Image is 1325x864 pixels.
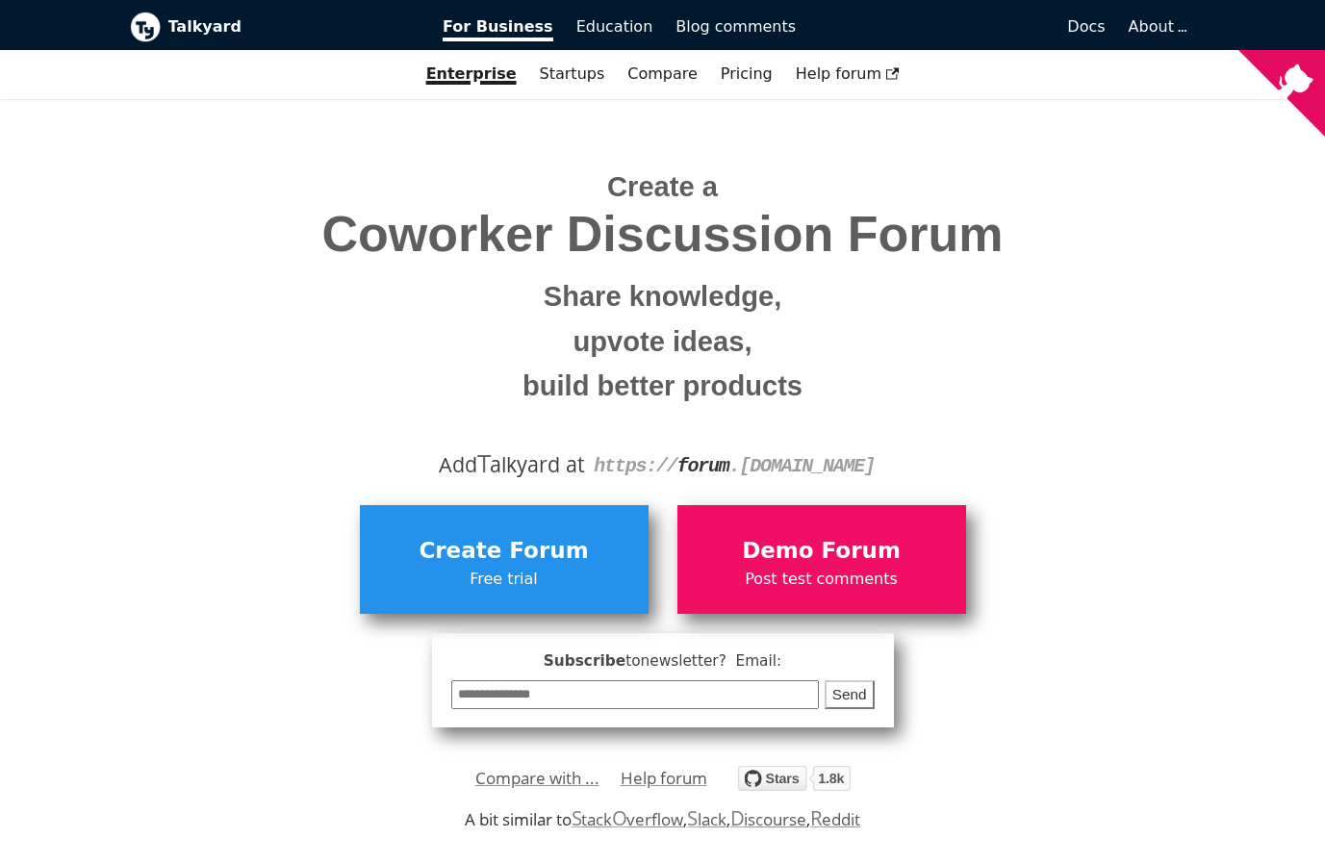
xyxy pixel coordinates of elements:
a: Compare [627,64,698,83]
small: upvote ideas, [144,319,1182,365]
span: Create Forum [369,533,639,570]
a: Slack [687,808,726,830]
span: R [810,804,823,831]
a: StackOverflow [572,808,684,830]
span: Free trial [369,567,639,592]
b: Talkyard [168,14,417,39]
span: Post test comments [687,567,956,592]
span: S [687,804,698,831]
span: to newsletter ? Email: [625,652,781,670]
span: Docs [1067,17,1105,36]
a: About [1129,17,1185,36]
a: Pricing [709,58,784,90]
a: Create ForumFree trial [360,505,649,613]
code: https:// . [DOMAIN_NAME] [594,455,875,477]
img: talkyard.svg [738,766,851,791]
a: Help forum [621,764,707,793]
a: Enterprise [415,58,528,90]
span: Help forum [796,64,900,83]
a: Star debiki/talkyard on GitHub [738,769,851,797]
a: Help forum [784,58,911,90]
div: Add alkyard at [144,448,1182,481]
span: S [572,804,582,831]
span: D [730,804,745,831]
span: Education [576,17,653,36]
a: Talkyard logoTalkyard [130,12,417,42]
strong: forum [677,455,729,477]
a: Blog comments [664,11,807,43]
small: Share knowledge, [144,274,1182,319]
a: Discourse [730,808,806,830]
a: Docs [807,11,1117,43]
img: Talkyard logo [130,12,161,42]
span: Create a [607,171,718,202]
span: Coworker Discussion Forum [144,207,1182,262]
a: Compare with ... [475,764,599,793]
span: Subscribe [451,649,875,673]
a: For Business [431,11,565,43]
span: For Business [443,17,553,41]
button: Send [825,680,875,710]
span: O [612,804,627,831]
span: T [477,445,491,480]
span: Demo Forum [687,533,956,570]
a: Reddit [810,808,860,830]
a: Demo ForumPost test comments [677,505,966,613]
small: build better products [144,364,1182,409]
a: Education [565,11,665,43]
span: Blog comments [675,17,796,36]
a: Startups [528,58,617,90]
